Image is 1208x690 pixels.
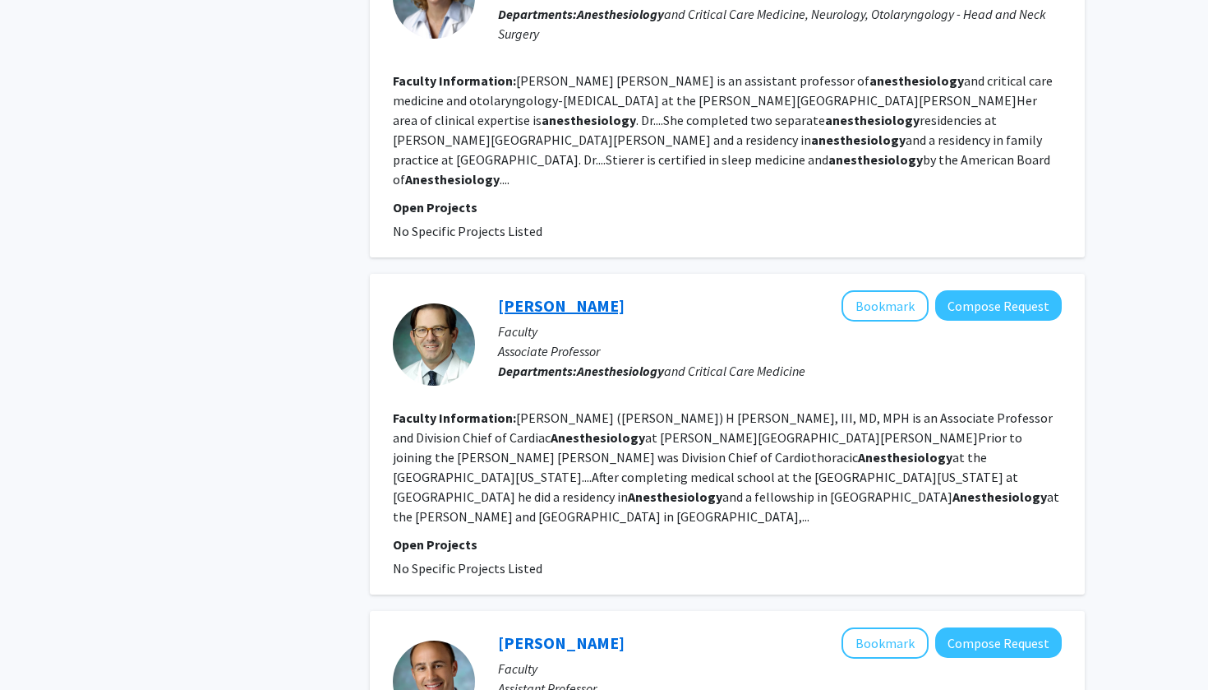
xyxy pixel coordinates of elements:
[498,322,1062,341] p: Faculty
[393,410,516,426] b: Faculty Information:
[551,429,645,446] b: Anesthesiology
[393,410,1059,525] fg-read-more: [PERSON_NAME] ([PERSON_NAME]) H [PERSON_NAME], III, MD, MPH is an Associate Professor and Divisio...
[935,627,1062,658] button: Compose Request to Nicholas Dalesio
[577,363,664,379] b: Anesthesiology
[393,223,542,239] span: No Specific Projects Listed
[869,72,964,89] b: anesthesiology
[498,295,625,316] a: [PERSON_NAME]
[498,6,1046,42] span: and Critical Care Medicine, Neurology, Otolaryngology - Head and Neck Surgery
[498,659,1062,678] p: Faculty
[952,489,1047,505] b: Anesthesiology
[498,632,625,653] a: [PERSON_NAME]
[393,535,1062,554] p: Open Projects
[393,72,1053,188] fg-read-more: [PERSON_NAME] [PERSON_NAME] is an assistant professor of and critical care medicine and otolaryng...
[498,6,577,22] b: Departments:
[498,363,577,379] b: Departments:
[811,132,906,148] b: anesthesiology
[393,560,542,577] span: No Specific Projects Listed
[828,151,923,168] b: anesthesiology
[841,290,929,322] button: Add Jake Abernathy to Bookmarks
[542,112,636,128] b: anesthesiology
[577,363,805,379] span: and Critical Care Medicine
[393,197,1062,217] p: Open Projects
[935,290,1062,321] button: Compose Request to Jake Abernathy
[825,112,920,128] b: anesthesiology
[405,171,500,188] b: Anesthesiology
[498,341,1062,361] p: Associate Professor
[841,627,929,659] button: Add Nicholas Dalesio to Bookmarks
[628,489,722,505] b: Anesthesiology
[577,6,664,22] b: Anesthesiology
[858,449,952,465] b: Anesthesiology
[393,72,516,89] b: Faculty Information:
[12,616,70,678] iframe: Chat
